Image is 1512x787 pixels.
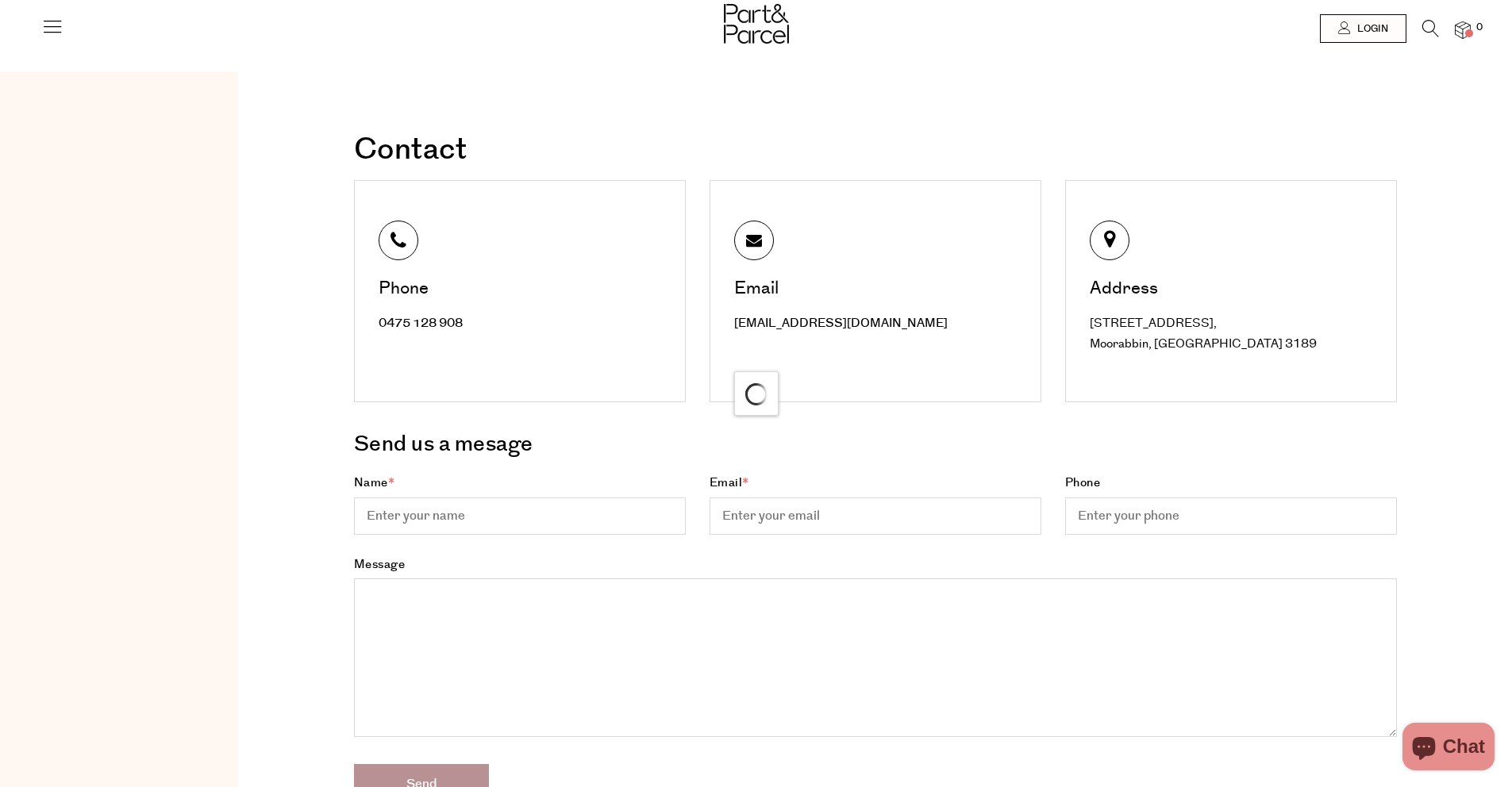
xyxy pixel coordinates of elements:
div: [STREET_ADDRESS], Moorabbin, [GEOGRAPHIC_DATA] 3189 [1090,313,1376,354]
h3: Send us a mesage [354,426,1397,463]
span: 0 [1472,21,1487,35]
label: Name [354,474,686,535]
div: Email [734,280,1021,298]
input: Phone [1065,497,1397,535]
img: Part&Parcel [724,4,789,44]
h1: Contact [354,135,1397,165]
a: Login [1320,14,1406,43]
a: 0475 128 908 [379,315,463,332]
inbox-online-store-chat: Shopify online store chat [1398,723,1499,774]
label: Phone [1065,474,1397,535]
span: Login [1353,22,1388,36]
div: Address [1090,280,1376,298]
a: 0 [1455,21,1471,38]
input: Email* [710,497,1041,535]
label: Email [710,474,1041,535]
textarea: Message [354,578,1397,737]
label: Message [354,556,1397,744]
input: Name* [354,497,686,535]
a: [EMAIL_ADDRESS][DOMAIN_NAME] [734,315,948,332]
div: Phone [379,280,665,298]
